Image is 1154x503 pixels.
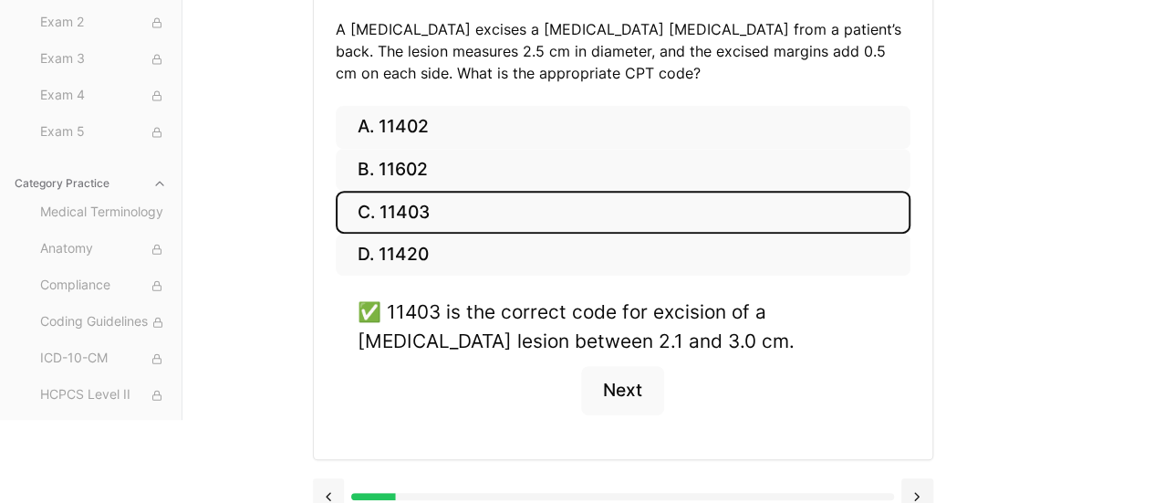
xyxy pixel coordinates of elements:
p: A [MEDICAL_DATA] excises a [MEDICAL_DATA] [MEDICAL_DATA] from a patient’s back. The lesion measur... [336,18,910,84]
button: Compliance [33,271,174,300]
span: Coding Guidelines [40,312,167,332]
span: Exam 5 [40,122,167,142]
span: ICD-10-CM [40,349,167,369]
span: Exam 2 [40,13,167,33]
button: A. 11402 [336,106,910,149]
div: ✅ 11403 is the correct code for excision of a [MEDICAL_DATA] lesion between 2.1 and 3.0 cm. [358,298,889,354]
button: Category Practice [7,169,174,198]
button: HCPCS Level II [33,381,174,410]
button: D. 11420 [336,234,910,277]
button: ICD-10-CM [33,344,174,373]
span: Medical Terminology [40,203,167,223]
button: Anatomy [33,235,174,264]
button: Exam 4 [33,81,174,110]
span: Anatomy [40,239,167,259]
button: B. 11602 [336,149,910,192]
button: Exam 5 [33,118,174,147]
button: Exam 2 [33,8,174,37]
span: HCPCS Level II [40,385,167,405]
button: Coding Guidelines [33,308,174,337]
span: Compliance [40,276,167,296]
span: Exam 3 [40,49,167,69]
button: Medical Terminology [33,198,174,227]
button: Next [581,366,664,415]
button: Exam 3 [33,45,174,74]
span: Exam 4 [40,86,167,106]
button: C. 11403 [336,191,910,234]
